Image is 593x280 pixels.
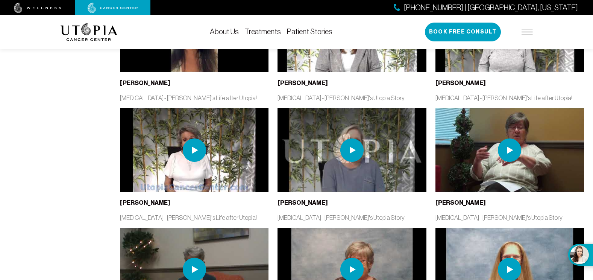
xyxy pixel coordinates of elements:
[120,94,268,102] p: [MEDICAL_DATA] - [PERSON_NAME]'s Life after Utopia!
[340,138,364,162] img: play icon
[287,27,332,36] a: Patient Stories
[394,2,578,13] a: [PHONE_NUMBER] | [GEOGRAPHIC_DATA], [US_STATE]
[210,27,239,36] a: About Us
[435,213,584,222] p: [MEDICAL_DATA] - [PERSON_NAME]'s Utopia Story
[435,79,486,87] b: [PERSON_NAME]
[435,199,486,206] b: [PERSON_NAME]
[435,108,584,192] img: thumbnail
[435,94,584,102] p: [MEDICAL_DATA] - [PERSON_NAME]'s Life after Utopia!
[278,108,426,192] img: thumbnail
[61,23,117,41] img: logo
[183,138,206,162] img: play icon
[88,3,138,13] img: cancer center
[278,213,426,222] p: [MEDICAL_DATA] - [PERSON_NAME]'s Utopia Story
[278,94,426,102] p: [MEDICAL_DATA] - [PERSON_NAME]'s Utopia Story
[404,2,578,13] span: [PHONE_NUMBER] | [GEOGRAPHIC_DATA], [US_STATE]
[120,199,170,206] b: [PERSON_NAME]
[14,3,61,13] img: wellness
[120,79,170,87] b: [PERSON_NAME]
[522,29,533,35] img: icon-hamburger
[498,138,521,162] img: play icon
[278,79,328,87] b: [PERSON_NAME]
[425,23,501,41] button: Book Free Consult
[120,108,268,192] img: thumbnail
[120,213,268,222] p: [MEDICAL_DATA] - [PERSON_NAME]'s Life after Utopia!
[245,27,281,36] a: Treatments
[278,199,328,206] b: [PERSON_NAME]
